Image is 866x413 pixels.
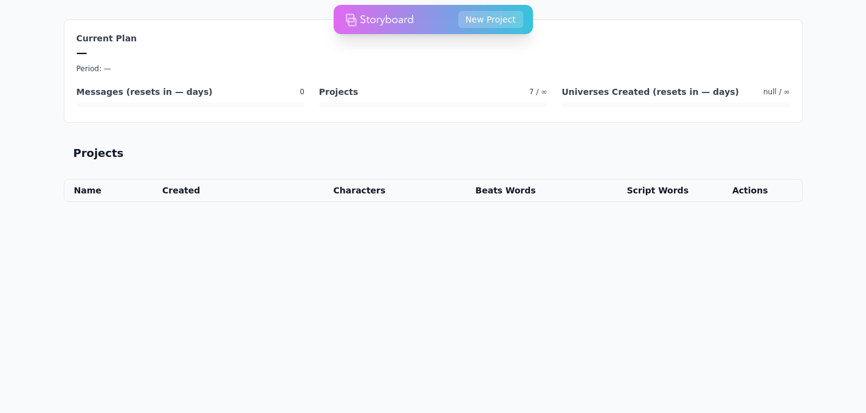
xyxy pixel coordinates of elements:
[77,32,790,44] h3: Current Plan
[698,179,802,201] th: Actions
[458,11,523,28] button: New Project
[64,179,153,201] th: Name
[345,7,413,32] img: storyboard
[261,179,396,201] th: Characters
[529,87,547,97] span: 7 / ∞
[562,86,739,98] h4: Universes Created (resets in — days)
[77,86,213,98] h4: Messages (resets in — days)
[153,179,261,201] th: Created
[77,44,790,61] p: —
[74,145,124,162] h2: Projects
[546,179,698,201] th: Script Words
[300,87,304,97] span: 0
[395,179,545,201] th: Beats Words
[77,64,790,74] p: Period: —
[319,86,358,98] h4: Projects
[763,87,790,97] span: null / ∞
